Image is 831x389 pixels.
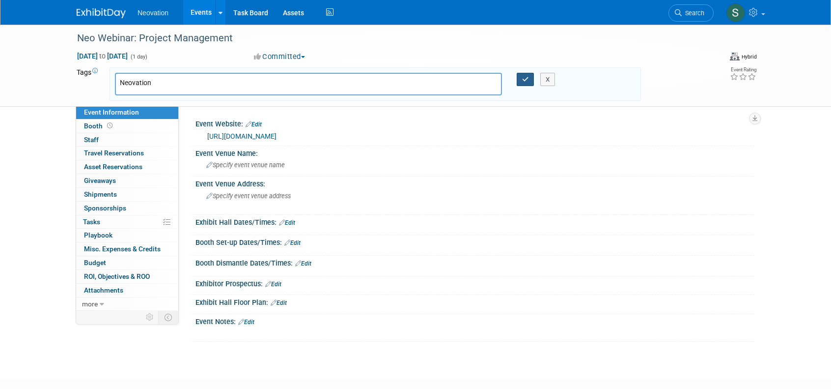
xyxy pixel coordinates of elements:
a: Edit [246,121,262,128]
a: Booth [76,120,178,133]
a: Staff [76,133,178,147]
span: Staff [84,136,99,144]
td: Toggle Event Tabs [159,311,179,324]
span: ROI, Objectives & ROO [84,272,150,280]
span: Booth not reserved yet [105,122,114,129]
div: Event Format [730,51,757,61]
span: (1 day) [130,54,147,60]
a: Edit [284,239,301,246]
a: Edit [271,299,287,306]
span: Attachments [84,286,123,294]
a: [URL][DOMAIN_NAME] [207,132,277,140]
a: ROI, Objectives & ROO [76,270,178,283]
div: Event Venue Name: [195,146,754,158]
span: more [82,300,98,308]
td: Tags [77,67,101,101]
span: Giveaways [84,177,116,184]
a: Playbook [76,229,178,242]
div: Exhibit Hall Floor Plan: [195,295,754,308]
span: Event Information [84,108,139,116]
a: Edit [295,260,311,267]
a: Tasks [76,215,178,229]
div: Booth Set-up Dates/Times: [195,235,754,248]
span: Neovation [138,9,168,17]
a: Sponsorships [76,202,178,215]
span: Misc. Expenses & Credits [84,245,161,253]
button: Committed [250,52,309,62]
span: Shipments [84,190,117,198]
span: Sponsorships [84,204,126,212]
div: Event Rating [730,67,756,72]
a: Edit [238,319,254,326]
span: Budget [84,259,106,267]
div: Event Format [656,51,757,66]
div: Event Website: [195,117,754,129]
span: Specify event venue address [206,192,291,200]
input: Type tag and hit enter [120,78,257,88]
span: Tasks [83,218,100,226]
span: Specify event venue name [206,161,285,169]
img: ExhibitDay [77,8,126,18]
div: Event Notes: [195,314,754,327]
td: Personalize Event Tab Strip [141,311,159,324]
span: Asset Reservations [84,163,142,171]
div: Exhibit Hall Dates/Times: [195,215,754,228]
span: Travel Reservations [84,149,144,157]
div: Neo Webinar: Project Management [74,30,699,47]
span: Playbook [84,231,112,239]
span: [DATE] [DATE] [77,52,128,60]
a: Misc. Expenses & Credits [76,242,178,256]
a: Search [668,4,714,22]
div: Hybrid [741,53,757,60]
span: to [98,52,107,60]
a: Travel Reservations [76,147,178,160]
button: X [540,73,555,87]
div: Exhibitor Prospectus: [195,276,754,289]
a: Giveaways [76,174,178,187]
span: Booth [84,122,114,130]
img: Susan Hurrell [726,3,745,22]
a: Budget [76,256,178,269]
a: Edit [279,219,295,226]
a: Attachments [76,284,178,297]
a: Event Information [76,106,178,119]
img: Format-Hybrid.png [730,53,740,60]
a: more [76,298,178,311]
a: Asset Reservations [76,160,178,174]
div: Event Venue Address: [195,177,754,189]
span: Search [682,9,704,17]
a: Edit [265,281,281,288]
div: Booth Dismantle Dates/Times: [195,256,754,269]
a: Shipments [76,188,178,201]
